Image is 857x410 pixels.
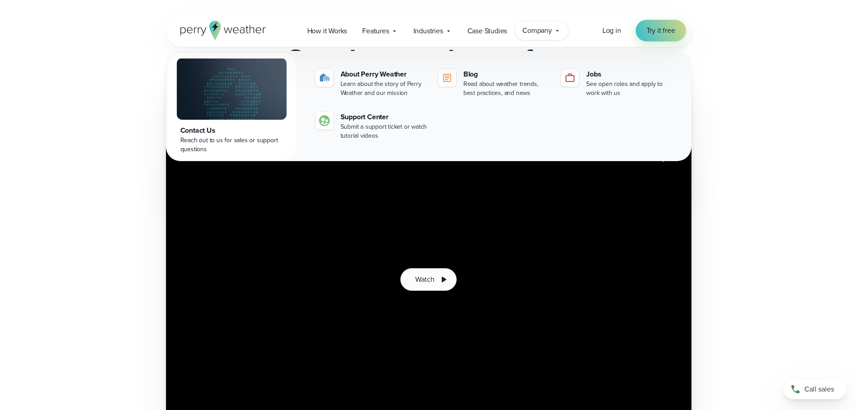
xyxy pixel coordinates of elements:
a: Log in [602,25,621,36]
a: Try it free [636,20,686,41]
a: Support Center Submit a support ticket or watch tutorial videos [312,108,431,144]
a: How it Works [300,22,355,40]
span: Industries [413,26,443,36]
a: Case Studies [460,22,515,40]
div: See open roles and apply to work with us [586,80,673,98]
div: Reach out to us for sales or support questions [180,136,283,154]
div: Learn about the story of Perry Weather and our mission [341,80,427,98]
img: jobs-icon-1.svg [565,72,575,83]
span: Company [522,25,552,36]
div: Submit a support ticket or watch tutorial videos [341,122,427,140]
button: Watch [400,268,456,291]
span: Features [362,26,389,36]
div: Read about weather trends, best practices, and news [463,80,550,98]
img: blog-icon.svg [442,72,453,83]
a: Call sales [783,379,846,399]
div: Blog [463,69,550,80]
div: Support Center [341,112,427,122]
span: Watch [415,274,434,285]
img: about-icon.svg [319,72,330,83]
div: About Perry Weather [341,69,427,80]
a: Blog Read about weather trends, best practices, and news [435,65,554,101]
span: Case Studies [467,26,507,36]
span: Call sales [804,384,834,395]
a: Jobs See open roles and apply to work with us [557,65,677,101]
img: contact-icon.svg [319,115,330,126]
a: About Perry Weather Learn about the story of Perry Weather and our mission [312,65,431,101]
a: Contact Us Reach out to us for sales or support questions [168,53,296,159]
div: Contact Us [180,125,283,136]
div: Jobs [586,69,673,80]
span: How it Works [307,26,347,36]
span: Try it free [646,25,675,36]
